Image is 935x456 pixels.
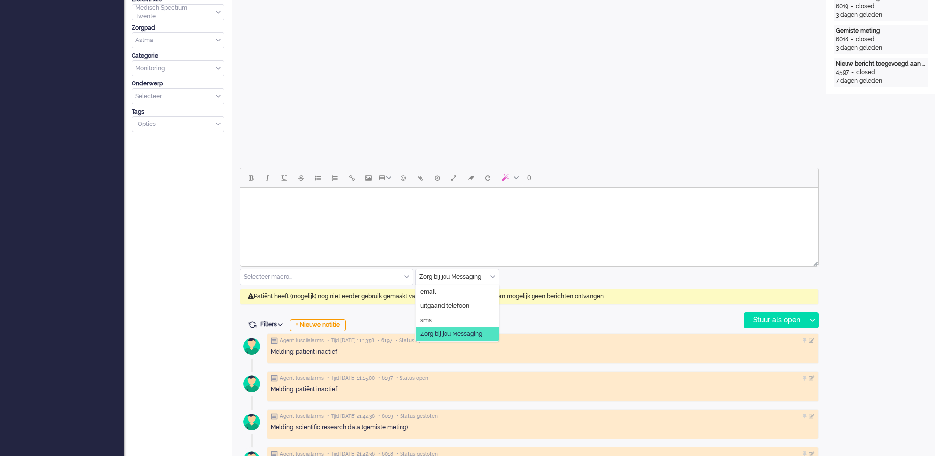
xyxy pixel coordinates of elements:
[239,334,264,359] img: avatar
[271,337,278,344] img: ic_note_grey.svg
[378,375,393,382] span: • 6197
[416,327,499,341] li: Zorg bij jou Messaging
[132,52,224,60] div: Categorie
[420,316,432,325] span: sms
[523,169,535,186] button: 0
[327,413,375,420] span: • Tijd [DATE] 21:42:36
[416,313,499,328] li: sms
[856,35,875,43] div: closed
[310,169,326,186] button: Bullet list
[326,169,343,186] button: Numbered list
[395,169,412,186] button: Emoticons
[259,169,276,186] button: Italic
[327,375,375,382] span: • Tijd [DATE] 11:15:00
[848,35,856,43] div: -
[856,68,875,77] div: closed
[445,169,462,186] button: Fullscreen
[462,169,479,186] button: Clear formatting
[396,375,428,382] span: • Status open
[416,299,499,313] li: uitgaand telefoon
[396,337,428,344] span: • Status open
[276,169,293,186] button: Underline
[416,285,499,299] li: email
[412,169,429,186] button: Add attachment
[240,188,818,257] iframe: Rich Text Area
[378,413,393,420] span: • 6019
[360,169,377,186] button: Insert/edit image
[496,169,523,186] button: AI
[132,116,224,132] div: Select Tags
[132,80,224,88] div: Onderwerp
[239,410,264,434] img: avatar
[132,24,224,32] div: Zorgpad
[240,289,819,305] div: Patiënt heeft (mogelijk) nog niet eerder gebruik gemaakt van de chat functie en kan daarom mogeli...
[836,60,926,68] div: Nieuw bericht toegevoegd aan gesprek
[397,413,438,420] span: • Status gesloten
[744,313,806,328] div: Stuur als open
[420,288,436,296] span: email
[836,27,926,35] div: Gemiste meting
[836,2,848,11] div: 6019
[327,337,374,344] span: • Tijd [DATE] 11:13:58
[280,413,324,420] span: Agent lusciialarms
[836,68,849,77] div: 4597
[260,321,286,328] span: Filters
[293,169,310,186] button: Strikethrough
[836,44,926,52] div: 3 dagen geleden
[343,169,360,186] button: Insert/edit link
[132,108,224,116] div: Tags
[429,169,445,186] button: Delay message
[836,11,926,19] div: 3 dagen geleden
[377,169,395,186] button: Table
[280,337,324,344] span: Agent lusciialarms
[280,375,324,382] span: Agent lusciialarms
[271,413,278,420] img: ic_note_grey.svg
[479,169,496,186] button: Reset content
[378,337,392,344] span: • 6197
[849,68,856,77] div: -
[271,423,815,432] div: Melding: scientific research data (gemiste meting)
[848,2,856,11] div: -
[810,257,818,266] div: Resize
[242,169,259,186] button: Bold
[290,319,346,331] div: + Nieuwe notitie
[420,302,469,310] span: uitgaand telefoon
[856,2,875,11] div: closed
[271,375,278,382] img: ic_note_grey.svg
[271,348,815,356] div: Melding: patiënt inactief
[420,330,482,338] span: Zorg bij jou Messaging
[836,35,848,43] div: 6018
[239,372,264,396] img: avatar
[836,77,926,85] div: 7 dagen geleden
[271,385,815,394] div: Melding: patiënt inactief
[527,174,531,182] span: 0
